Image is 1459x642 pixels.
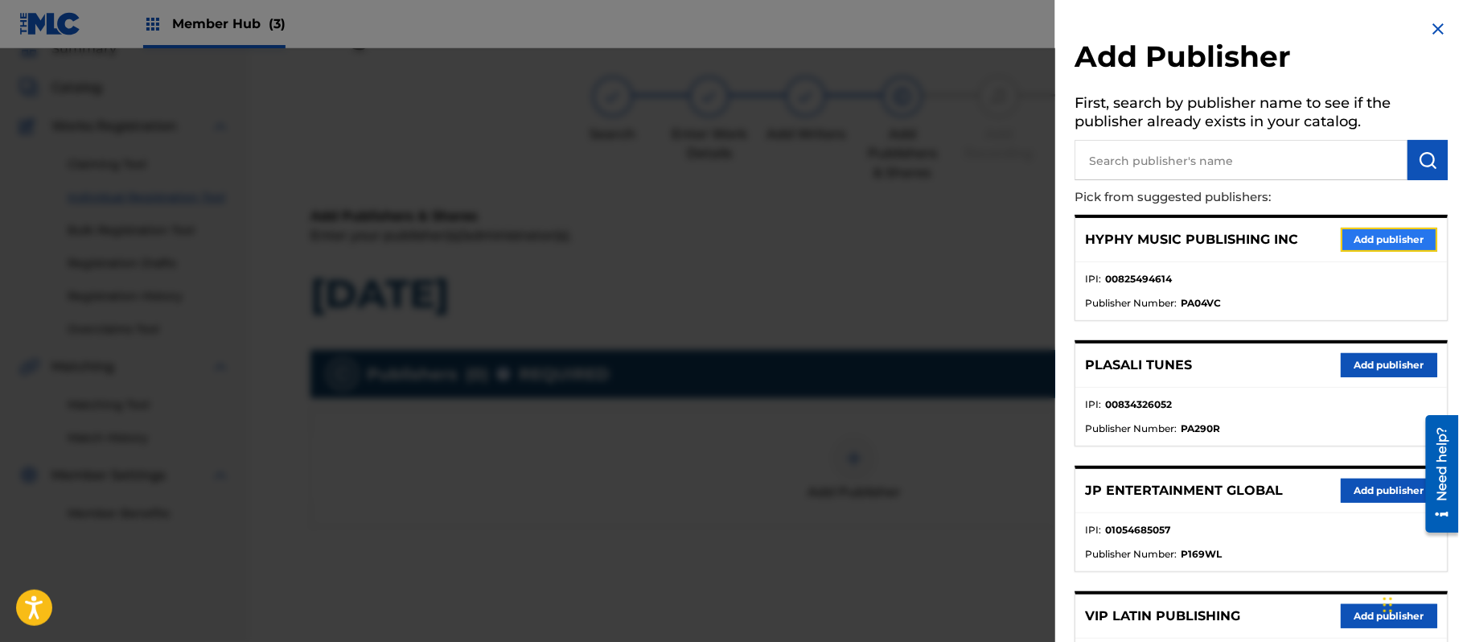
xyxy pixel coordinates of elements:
span: Member Hub [172,14,286,33]
span: IPI : [1085,272,1101,286]
strong: PA04VC [1181,296,1221,311]
button: Add publisher [1341,479,1437,503]
p: Pick from suggested publishers: [1075,180,1356,215]
strong: PA290R [1181,422,1220,436]
p: JP ENTERTAINMENT GLOBAL [1085,481,1283,500]
span: IPI : [1085,397,1101,412]
div: Drag [1383,581,1393,629]
h5: First, search by publisher name to see if the publisher already exists in your catalog. [1075,89,1448,140]
strong: 01054685057 [1105,523,1170,537]
p: HYPHY MUSIC PUBLISHING INC [1085,230,1298,249]
strong: P169WL [1181,547,1222,562]
button: Add publisher [1341,353,1437,377]
span: (3) [269,16,286,31]
img: MLC Logo [19,12,81,35]
img: Top Rightsholders [143,14,162,34]
strong: 00825494614 [1105,272,1172,286]
span: IPI : [1085,523,1101,537]
h2: Add Publisher [1075,39,1448,80]
iframe: Resource Center [1414,409,1459,539]
img: Search Works [1418,150,1437,170]
span: Publisher Number : [1085,547,1177,562]
strong: 00834326052 [1105,397,1172,412]
span: Publisher Number : [1085,422,1177,436]
iframe: Chat Widget [1379,565,1459,642]
p: VIP LATIN PUBLISHING [1085,607,1240,626]
button: Add publisher [1341,228,1437,252]
span: Publisher Number : [1085,296,1177,311]
input: Search publisher's name [1075,140,1408,180]
button: Add publisher [1341,604,1437,628]
p: PLASALI TUNES [1085,356,1192,375]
